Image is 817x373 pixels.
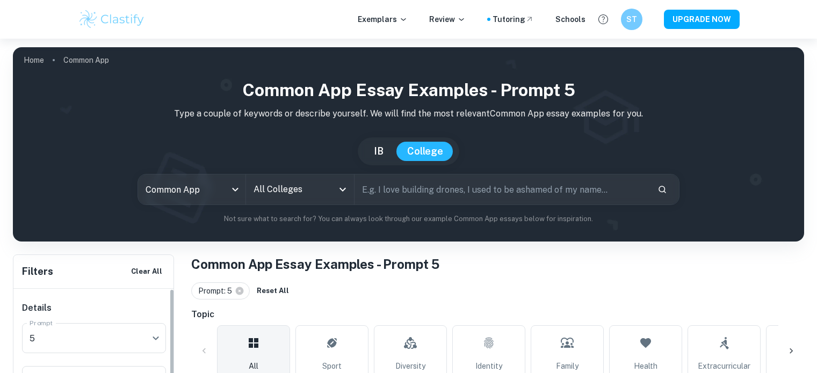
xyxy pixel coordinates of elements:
button: Open [335,182,350,197]
h6: Details [22,302,166,315]
button: Help and Feedback [594,10,612,28]
span: Diversity [395,360,425,372]
a: Schools [555,13,585,25]
p: Review [429,13,466,25]
span: Family [556,360,579,372]
h6: ST [625,13,638,25]
span: Sport [322,360,342,372]
a: Home [24,53,44,68]
label: Prompt [30,318,53,327]
span: Extracurricular [698,360,750,372]
span: Health [634,360,657,372]
span: Identity [475,360,502,372]
img: Clastify logo [78,9,146,30]
div: 5 [22,323,158,353]
a: Tutoring [493,13,534,25]
h1: Common App Essay Examples - Prompt 5 [191,254,804,274]
h6: Filters [22,264,53,279]
h1: Common App Essay Examples - Prompt 5 [21,77,796,103]
p: Exemplars [358,13,408,25]
h6: Topic [191,308,804,321]
button: Clear All [128,264,165,280]
div: Prompt: 5 [191,282,250,299]
input: E.g. I love building drones, I used to be ashamed of my name... [355,174,649,204]
button: College [396,142,454,161]
button: UPGRADE NOW [664,10,740,29]
span: All [249,360,258,372]
button: Search [653,180,671,199]
button: Reset All [254,283,292,299]
div: Common App [138,174,245,204]
span: Prompt: 5 [198,285,237,297]
button: ST [621,9,642,30]
p: Common App [63,54,109,66]
img: profile cover [13,47,804,242]
p: Not sure what to search for? You can always look through our example Common App essays below for ... [21,214,796,224]
button: IB [363,142,394,161]
p: Type a couple of keywords or describe yourself. We will find the most relevant Common App essay e... [21,107,796,120]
